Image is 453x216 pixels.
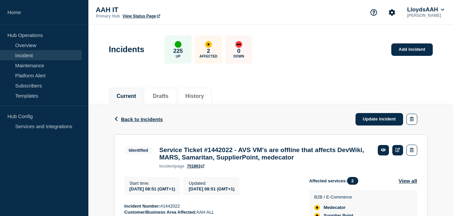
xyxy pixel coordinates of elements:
[122,14,160,19] a: View Status Page
[130,186,175,191] span: [DATE] 08:51 (GMT+1)
[233,55,244,58] p: Down
[109,45,144,54] h1: Incidents
[314,194,353,200] p: B2B / E-Commerce
[189,186,234,191] div: [DATE] 08:51 (GMT+1)
[314,205,320,210] div: affected
[235,41,242,48] div: down
[159,164,184,169] p: page
[117,93,136,99] button: Current
[96,14,120,19] p: Primary Hub
[189,181,234,186] p: Updated :
[124,204,161,209] strong: Incident Number:
[406,6,446,13] button: LloydsAAH
[124,203,299,209] p: #1442022
[399,177,417,185] button: View all
[207,48,210,55] p: 2
[124,210,197,215] strong: Customer/Business Area Affected:
[114,116,163,122] button: Back to Incidents
[347,177,358,185] span: 2
[96,6,231,14] p: AAH IT
[159,146,371,161] h3: Service Ticket #1442022 - AVS VM's are offline that affects DevWiki, MARS, Samaritan, SupplierPoi...
[324,205,346,210] span: Medecator
[391,43,433,56] a: Add incident
[124,209,299,215] p: AAH ALL
[385,5,399,20] button: Account settings
[173,48,183,55] p: 225
[153,93,168,99] button: Drafts
[237,48,240,55] p: 0
[187,164,204,169] a: 701863
[124,146,153,154] span: Identified
[130,181,175,186] p: Start time :
[406,13,446,18] p: [PERSON_NAME]
[199,55,217,58] p: Affected
[367,5,381,20] button: Support
[159,164,175,169] span: incident
[175,41,181,48] div: up
[121,116,163,122] span: Back to Incidents
[176,55,180,58] p: Up
[309,177,362,185] span: Affected services:
[205,41,212,48] div: affected
[356,113,403,125] a: Update incident
[186,93,204,99] button: History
